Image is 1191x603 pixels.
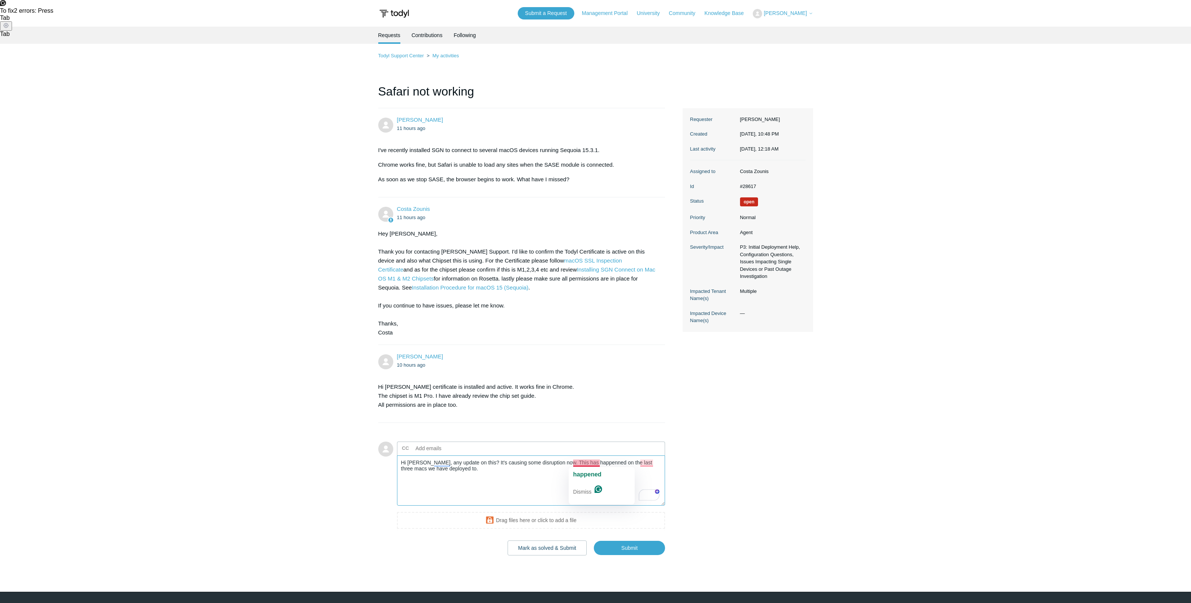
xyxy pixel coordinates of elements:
[736,243,806,280] dd: P3: Initial Deployment Help, Configuration Questions, Issues Impacting Single Devices or Past Out...
[378,175,658,184] p: As soon as we stop SASE, the browser begins to work. What have I missed?
[378,229,658,337] div: Hey [PERSON_NAME], Thank you for contacting [PERSON_NAME] Support. I'd like to confirm the Todyl ...
[378,53,424,58] a: Todyl Support Center
[378,382,658,409] p: Hi [PERSON_NAME] certificate is installed and active. It works fine in Chrome. The chipset is M1 ...
[397,125,425,131] time: 10/02/2025, 22:48
[690,243,736,251] dt: Severity/Impact
[690,183,736,190] dt: Id
[397,353,443,360] span: Greg Chapman
[690,310,736,324] dt: Impacted Device Name(s)
[413,443,493,454] input: Add emails
[736,310,806,317] dd: —
[508,540,587,555] button: Mark as solved & Submit
[736,168,806,175] dd: Costa Zounis
[397,455,665,506] textarea: To enrich screen reader interactions, please activate Accessibility in Grammarly extension settings
[690,288,736,302] dt: Impacted Tenant Name(s)
[378,257,622,273] a: macOS SSL Inspection Certificate
[378,146,658,155] p: I've recently installed SGN to connect to several macOS devices running Sequoia 15.3.1.
[378,266,656,282] a: Installing SGN Connect on Mac OS M1 & M2 Chipsets
[736,229,806,236] dd: Agent
[690,197,736,205] dt: Status
[412,284,529,291] a: Installation Procedure for macOS 15 (Sequoia)
[690,145,736,153] dt: Last activity
[397,353,443,360] a: [PERSON_NAME]
[736,116,806,123] dd: [PERSON_NAME]
[397,362,425,368] time: 10/03/2025, 00:18
[690,168,736,175] dt: Assigned to
[740,197,758,206] span: We are working on a response for you
[397,206,430,212] a: Costa Zounis
[397,116,443,123] a: [PERSON_NAME]
[378,53,425,58] li: Todyl Support Center
[397,215,425,220] time: 10/02/2025, 22:54
[432,53,459,58] a: My activities
[690,130,736,138] dt: Created
[690,214,736,221] dt: Priority
[397,116,443,123] span: Greg Chapman
[594,541,665,555] input: Submit
[690,116,736,123] dt: Requester
[736,183,806,190] dd: #28617
[378,160,658,169] p: Chrome works fine, but Safari is unable to load any sites when the SASE module is connected.
[378,82,665,108] h1: Safari not working
[736,214,806,221] dd: Normal
[736,288,806,295] dd: Multiple
[425,53,459,58] li: My activities
[690,229,736,236] dt: Product Area
[740,146,779,152] time: 10/03/2025, 00:18
[402,443,409,454] label: CC
[740,131,779,137] time: 10/02/2025, 22:48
